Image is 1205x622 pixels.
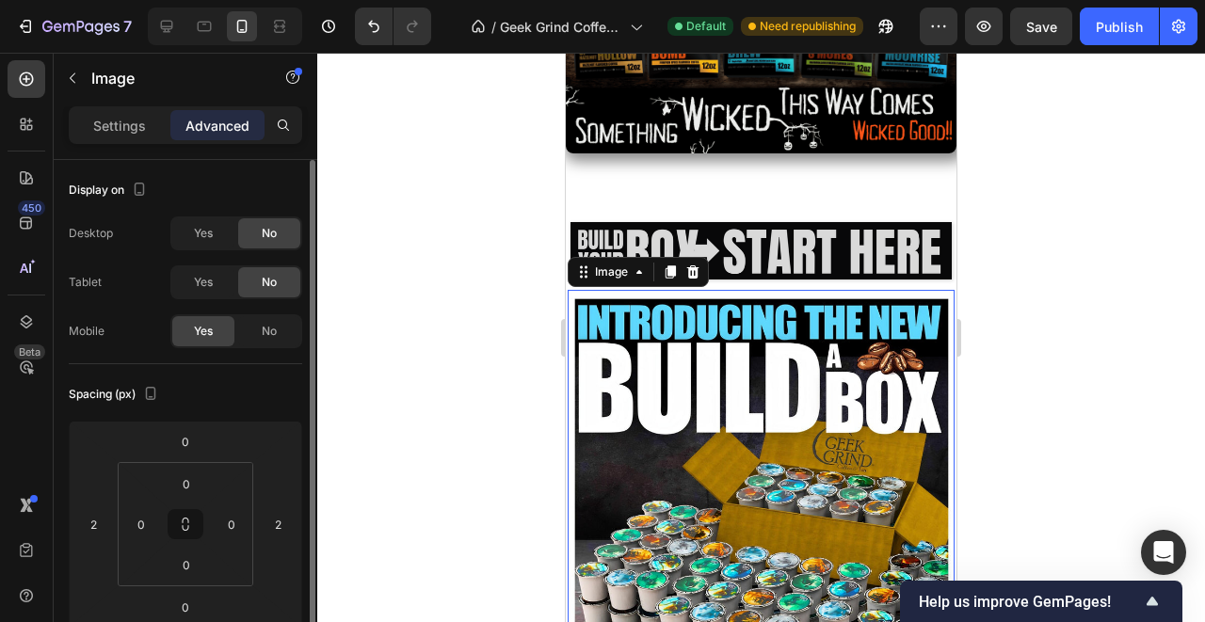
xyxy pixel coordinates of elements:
[919,590,1164,613] button: Show survey - Help us improve GemPages!
[18,200,45,215] div: 450
[69,178,151,203] div: Display on
[919,593,1141,611] span: Help us improve GemPages!
[194,225,213,242] span: Yes
[93,116,146,136] p: Settings
[1010,8,1072,45] button: Save
[1096,17,1143,37] div: Publish
[262,323,277,340] span: No
[262,225,277,242] span: No
[1141,530,1186,575] div: Open Intercom Messenger
[69,274,102,291] div: Tablet
[194,323,213,340] span: Yes
[167,593,204,621] input: 0
[167,427,204,455] input: 0
[194,274,213,291] span: Yes
[168,550,205,579] input: 0px
[686,18,726,35] span: Default
[127,510,155,538] input: 0px
[1026,19,1057,35] span: Save
[69,225,113,242] div: Desktop
[14,344,45,359] div: Beta
[355,8,431,45] div: Undo/Redo
[217,510,246,538] input: 0px
[69,323,104,340] div: Mobile
[264,510,292,538] input: 2
[1080,8,1159,45] button: Publish
[566,53,956,622] iframe: To enrich screen reader interactions, please activate Accessibility in Grammarly extension settings
[79,510,107,538] input: 2
[123,15,132,38] p: 7
[8,8,140,45] button: 7
[760,18,856,35] span: Need republishing
[168,470,205,498] input: 0px
[185,116,249,136] p: Advanced
[69,382,162,407] div: Spacing (px)
[491,17,496,37] span: /
[91,67,251,89] p: Image
[500,17,622,37] span: Geek Grind Coffee Home Page
[262,274,277,291] span: No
